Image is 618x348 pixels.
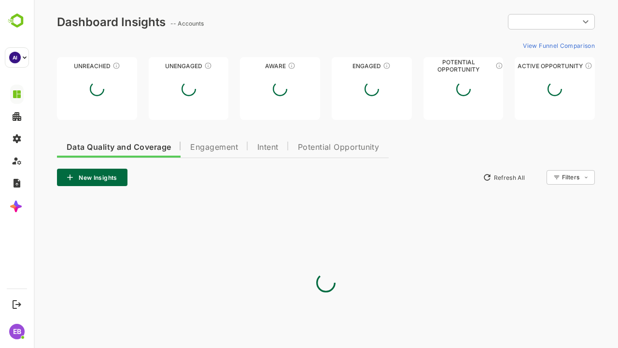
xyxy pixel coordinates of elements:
div: These accounts have not been engaged with for a defined time period [79,62,86,70]
div: These accounts have open opportunities which might be at any of the Sales Stages [551,62,559,70]
div: Filters [528,174,546,181]
div: Potential Opportunity [390,62,470,70]
ag: -- Accounts [137,20,173,27]
div: Aware [206,62,286,70]
button: Refresh All [445,170,495,185]
span: Potential Opportunity [264,144,346,151]
span: Intent [224,144,245,151]
button: View Funnel Comparison [485,38,561,53]
div: Active Opportunity [481,62,561,70]
div: These accounts have not shown enough engagement and need nurturing [170,62,178,70]
button: New Insights [23,169,94,186]
span: Data Quality and Coverage [33,144,137,151]
div: Engaged [298,62,378,70]
div: EB [9,324,25,339]
div: AI [9,52,21,63]
div: These accounts are MQAs and can be passed on to Inside Sales [462,62,469,70]
div: Unreached [23,62,103,70]
div: Unengaged [115,62,195,70]
button: Logout [10,298,23,311]
span: Engagement [156,144,204,151]
div: ​ [474,13,561,30]
div: These accounts have just entered the buying cycle and need further nurturing [254,62,262,70]
div: These accounts are warm, further nurturing would qualify them to MQAs [349,62,357,70]
div: Dashboard Insights [23,15,132,29]
img: BambooboxLogoMark.f1c84d78b4c51b1a7b5f700c9845e183.svg [5,12,29,30]
div: Filters [527,169,561,186]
